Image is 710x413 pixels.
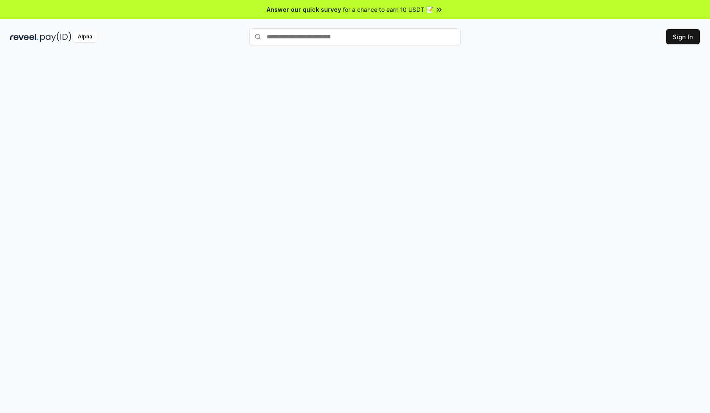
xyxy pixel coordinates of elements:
[267,5,341,14] span: Answer our quick survey
[666,29,700,44] button: Sign In
[73,32,97,42] div: Alpha
[10,32,38,42] img: reveel_dark
[40,32,71,42] img: pay_id
[343,5,433,14] span: for a chance to earn 10 USDT 📝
